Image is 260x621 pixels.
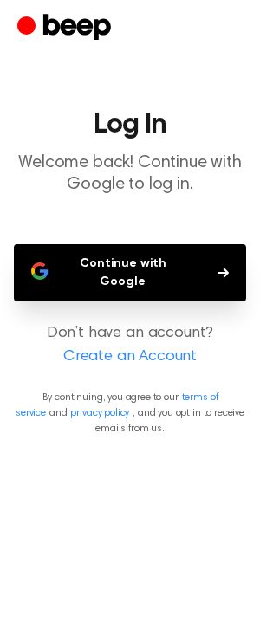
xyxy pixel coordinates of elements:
[14,111,246,139] h1: Log In
[70,408,129,418] a: privacy policy
[14,322,246,369] p: Don’t have an account?
[17,346,243,369] a: Create an Account
[17,11,115,45] a: Beep
[14,244,246,301] button: Continue with Google
[14,152,246,196] p: Welcome back! Continue with Google to log in.
[14,390,246,437] p: By continuing, you agree to our and , and you opt in to receive emails from us.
